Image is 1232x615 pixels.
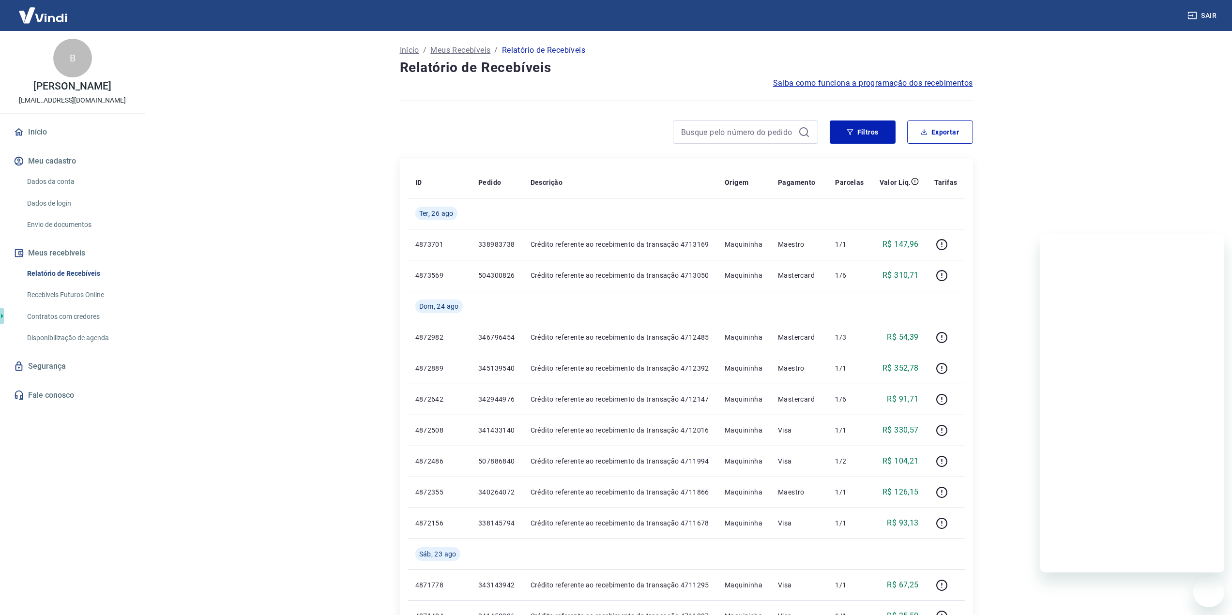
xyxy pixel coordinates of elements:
p: 4872156 [415,518,463,528]
p: Maquininha [725,580,762,590]
p: Maestro [778,240,820,249]
p: R$ 147,96 [882,239,919,250]
p: 1/2 [835,456,864,466]
a: Fale conosco [12,385,133,406]
iframe: Messaging window [1040,234,1224,572]
button: Meus recebíveis [12,242,133,264]
p: Maquininha [725,240,762,249]
a: Contratos com credores [23,307,133,327]
p: R$ 330,57 [882,424,919,436]
p: 1/6 [835,270,864,280]
p: 345139540 [478,363,515,373]
p: Crédito referente ao recebimento da transação 4711866 [531,487,709,497]
p: 340264072 [478,487,515,497]
p: Crédito referente ao recebimento da transação 4712485 [531,332,709,342]
a: Saiba como funciona a programação dos recebimentos [773,77,973,89]
p: Mastercard [778,394,820,404]
p: 1/6 [835,394,864,404]
p: 1/1 [835,580,864,590]
p: 4872642 [415,394,463,404]
p: 504300826 [478,270,515,280]
p: Crédito referente ao recebimento da transação 4712016 [531,425,709,435]
p: Maquininha [725,518,762,528]
p: Maquininha [725,487,762,497]
p: [EMAIL_ADDRESS][DOMAIN_NAME] [19,95,126,105]
span: Ter, 26 ago [419,209,454,218]
p: 346796454 [478,332,515,342]
p: 4872982 [415,332,463,342]
p: Visa [778,518,820,528]
p: R$ 54,39 [887,331,918,343]
button: Filtros [830,120,896,144]
p: Maestro [778,487,820,497]
p: 4873701 [415,240,463,249]
p: Crédito referente ao recebimento da transação 4713169 [531,240,709,249]
p: Relatório de Recebíveis [502,45,585,56]
p: 1/1 [835,240,864,249]
p: 343143942 [478,580,515,590]
p: Descrição [531,178,563,187]
a: Meus Recebíveis [430,45,490,56]
p: 4872508 [415,425,463,435]
p: Parcelas [835,178,864,187]
p: / [494,45,498,56]
p: Valor Líq. [880,178,911,187]
button: Sair [1186,7,1220,25]
p: Origem [725,178,748,187]
p: 4872889 [415,363,463,373]
p: Visa [778,425,820,435]
a: Relatório de Recebíveis [23,264,133,284]
p: Mastercard [778,270,820,280]
p: ID [415,178,422,187]
p: Crédito referente ao recebimento da transação 4711994 [531,456,709,466]
p: [PERSON_NAME] [33,81,111,91]
p: Crédito referente ao recebimento da transação 4711678 [531,518,709,528]
iframe: Button to launch messaging window, conversation in progress [1193,576,1224,607]
p: Tarifas [934,178,958,187]
a: Recebíveis Futuros Online [23,285,133,305]
span: Sáb, 23 ago [419,549,456,559]
p: Maquininha [725,425,762,435]
p: 338145794 [478,518,515,528]
p: Maestro [778,363,820,373]
p: Mastercard [778,332,820,342]
div: B [53,39,92,77]
p: Crédito referente ao recebimento da transação 4711295 [531,580,709,590]
p: 1/1 [835,363,864,373]
p: Pagamento [778,178,816,187]
a: Início [400,45,419,56]
p: 4871778 [415,580,463,590]
img: Vindi [12,0,75,30]
span: Dom, 24 ago [419,301,459,311]
p: R$ 104,21 [882,455,919,467]
a: Início [12,121,133,143]
p: 1/1 [835,425,864,435]
p: 1/1 [835,518,864,528]
p: 4872355 [415,487,463,497]
p: R$ 91,71 [887,393,918,405]
a: Disponibilização de agenda [23,328,133,348]
p: Visa [778,456,820,466]
p: / [423,45,426,56]
p: 341433140 [478,425,515,435]
p: R$ 352,78 [882,362,919,374]
button: Meu cadastro [12,150,133,172]
button: Exportar [907,120,973,144]
a: Envio de documentos [23,215,133,235]
p: Maquininha [725,363,762,373]
p: R$ 67,25 [887,579,918,591]
p: 4872486 [415,456,463,466]
p: 507886840 [478,456,515,466]
p: Maquininha [725,394,762,404]
p: 338983738 [478,240,515,249]
p: 1/1 [835,487,864,497]
p: Maquininha [725,332,762,342]
p: Crédito referente ao recebimento da transação 4713050 [531,270,709,280]
p: Crédito referente ao recebimento da transação 4712392 [531,363,709,373]
a: Dados de login [23,194,133,213]
p: 342944976 [478,394,515,404]
p: R$ 126,15 [882,486,919,498]
input: Busque pelo número do pedido [681,125,794,139]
